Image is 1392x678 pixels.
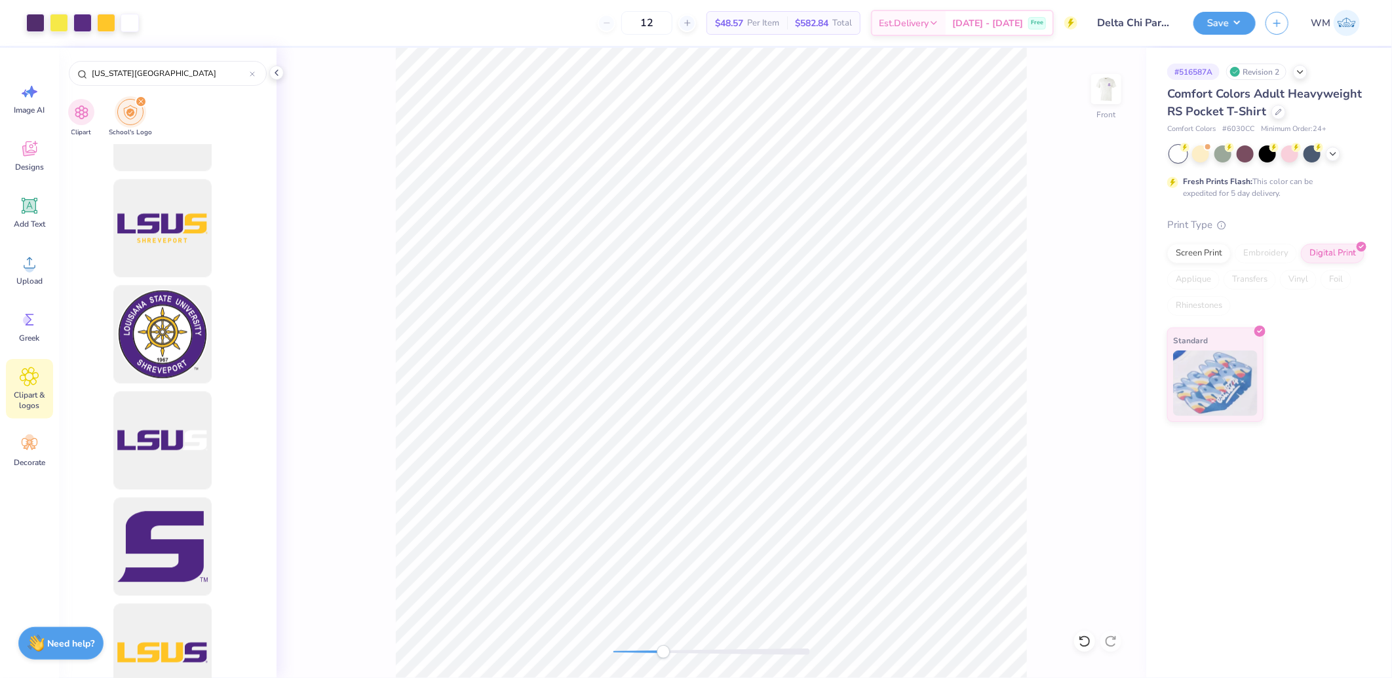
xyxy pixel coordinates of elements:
[1167,124,1216,135] span: Comfort Colors
[1031,18,1043,28] span: Free
[1173,333,1208,347] span: Standard
[68,99,94,138] button: filter button
[952,16,1023,30] span: [DATE] - [DATE]
[1167,64,1220,80] div: # 516587A
[1301,244,1364,263] div: Digital Print
[8,390,51,411] span: Clipart & logos
[74,105,89,120] img: Clipart Image
[1334,10,1360,36] img: Wilfredo Manabat
[1167,270,1220,290] div: Applique
[48,637,95,650] strong: Need help?
[795,16,828,30] span: $582.84
[14,105,45,115] span: Image AI
[879,16,929,30] span: Est. Delivery
[1183,176,1252,187] strong: Fresh Prints Flash:
[1183,176,1344,199] div: This color can be expedited for 5 day delivery.
[1167,244,1231,263] div: Screen Print
[1167,296,1231,316] div: Rhinestones
[657,645,670,658] div: Accessibility label
[1093,76,1119,102] img: Front
[1193,12,1256,35] button: Save
[123,105,138,120] img: School's Logo Image
[15,162,44,172] span: Designs
[1173,350,1258,416] img: Standard
[621,11,672,35] input: – –
[1235,244,1297,263] div: Embroidery
[14,457,45,468] span: Decorate
[1222,124,1254,135] span: # 6030CC
[832,16,852,30] span: Total
[71,128,92,138] span: Clipart
[1087,10,1184,36] input: Untitled Design
[1311,16,1330,31] span: WM
[1167,86,1362,119] span: Comfort Colors Adult Heavyweight RS Pocket T-Shirt
[68,99,94,138] div: filter for Clipart
[1167,217,1366,233] div: Print Type
[715,16,743,30] span: $48.57
[1261,124,1326,135] span: Minimum Order: 24 +
[1280,270,1317,290] div: Vinyl
[1305,10,1366,36] a: WM
[1097,109,1116,121] div: Front
[16,276,43,286] span: Upload
[109,128,152,138] span: School's Logo
[1226,64,1286,80] div: Revision 2
[109,99,152,138] div: filter for School's Logo
[14,219,45,229] span: Add Text
[20,333,40,343] span: Greek
[1224,270,1276,290] div: Transfers
[1321,270,1351,290] div: Foil
[747,16,779,30] span: Per Item
[109,99,152,138] button: filter button
[90,67,250,80] input: Try "WashU"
